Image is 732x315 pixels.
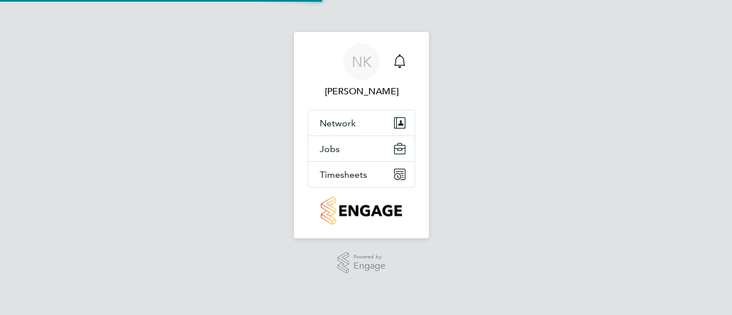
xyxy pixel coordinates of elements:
span: Timesheets [320,169,367,180]
span: Network [320,118,356,129]
nav: Main navigation [294,32,429,238]
img: countryside-properties-logo-retina.png [321,197,401,225]
span: Jobs [320,143,340,154]
a: NK[PERSON_NAME] [308,43,415,98]
span: Powered by [353,252,385,262]
a: Powered byEngage [337,252,386,274]
a: Go to home page [308,197,415,225]
button: Network [308,110,415,135]
span: Engage [353,261,385,271]
span: NK [352,54,372,69]
button: Jobs [308,136,415,161]
span: Neil Kendrick [308,85,415,98]
button: Timesheets [308,162,415,187]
